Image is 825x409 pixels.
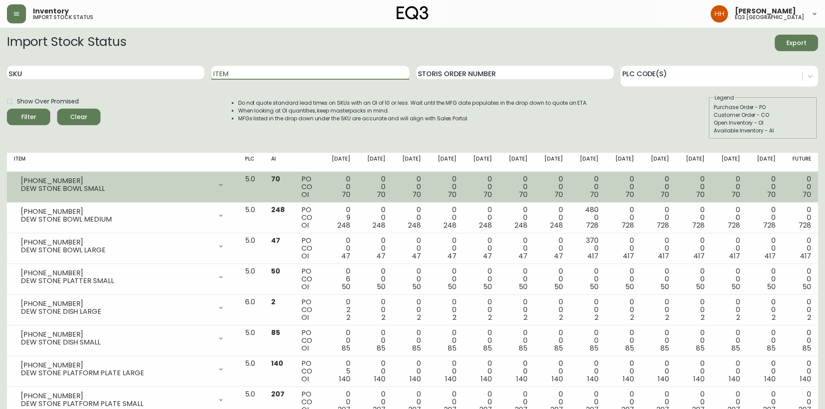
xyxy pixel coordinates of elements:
[711,5,728,23] img: 6b766095664b4c6b511bd6e414aa3971
[499,153,534,172] th: [DATE]
[329,298,350,322] div: 0 2
[64,112,94,122] span: Clear
[519,190,527,200] span: 70
[625,343,634,353] span: 85
[621,220,634,230] span: 728
[399,298,421,322] div: 0 0
[712,153,747,172] th: [DATE]
[329,267,350,291] div: 0 6
[763,220,776,230] span: 728
[410,374,421,384] span: 140
[802,343,811,353] span: 85
[552,374,563,384] span: 140
[481,374,492,384] span: 140
[559,312,563,322] span: 2
[337,220,350,230] span: 248
[554,190,563,200] span: 70
[789,267,811,291] div: 0 0
[7,35,126,51] h2: Import Stock Status
[625,282,634,292] span: 50
[550,220,563,230] span: 248
[802,190,811,200] span: 70
[364,360,385,383] div: 0 0
[57,109,100,125] button: Clear
[271,266,280,276] span: 50
[14,175,231,194] div: [PHONE_NUMBER]DEW STONE BOWL SMALL
[408,220,421,230] span: 248
[789,206,811,229] div: 0 0
[364,267,385,291] div: 0 0
[623,251,634,261] span: 417
[342,282,350,292] span: 50
[301,312,309,322] span: OI
[271,389,285,399] span: 207
[301,190,309,200] span: OI
[364,329,385,352] div: 0 0
[399,237,421,260] div: 0 0
[612,329,634,352] div: 0 0
[754,298,776,322] div: 0 0
[577,175,599,199] div: 0 0
[587,374,599,384] span: 140
[764,251,776,261] span: 417
[728,220,740,230] span: 728
[448,282,456,292] span: 50
[696,343,705,353] span: 85
[435,298,456,322] div: 0 0
[541,175,563,199] div: 0 0
[714,103,812,111] div: Purchase Order - PO
[21,216,212,223] div: DEW STONE BOWL MEDIUM
[772,312,776,322] span: 2
[329,206,350,229] div: 0 9
[506,329,527,352] div: 0 0
[301,237,314,260] div: PO CO
[647,237,669,260] div: 0 0
[435,237,456,260] div: 0 0
[435,206,456,229] div: 0 0
[21,331,212,338] div: [PHONE_NUMBER]
[541,329,563,352] div: 0 0
[238,325,264,356] td: 5.0
[789,298,811,322] div: 0 0
[329,329,350,352] div: 0 0
[731,190,740,200] span: 70
[612,360,634,383] div: 0 0
[612,298,634,322] div: 0 0
[301,343,309,353] span: OI
[799,220,811,230] span: 728
[590,190,599,200] span: 70
[747,153,783,172] th: [DATE]
[647,298,669,322] div: 0 0
[506,360,527,383] div: 0 0
[518,251,527,261] span: 47
[764,374,776,384] span: 140
[301,360,314,383] div: PO CO
[21,112,36,122] div: Filter
[514,220,527,230] span: 248
[541,206,563,229] div: 0 0
[718,237,740,260] div: 0 0
[506,237,527,260] div: 0 0
[586,220,599,230] span: 728
[399,360,421,383] div: 0 0
[271,174,280,184] span: 70
[14,298,231,317] div: [PHONE_NUMBER]DEW STONE DISH LARGE
[701,312,705,322] span: 2
[271,328,280,338] span: 85
[729,374,740,384] span: 140
[341,251,350,261] span: 47
[660,282,669,292] span: 50
[21,361,212,369] div: [PHONE_NUMBER]
[322,153,357,172] th: [DATE]
[21,246,212,254] div: DEW STONE BOWL LARGE
[238,233,264,264] td: 5.0
[524,312,527,322] span: 2
[412,190,421,200] span: 70
[800,374,811,384] span: 140
[516,374,527,384] span: 140
[577,237,599,260] div: 370 0
[271,358,283,368] span: 140
[17,97,79,106] span: Show Over Promised
[754,206,776,229] div: 0 0
[21,277,212,285] div: DEW STONE PLATTER SMALL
